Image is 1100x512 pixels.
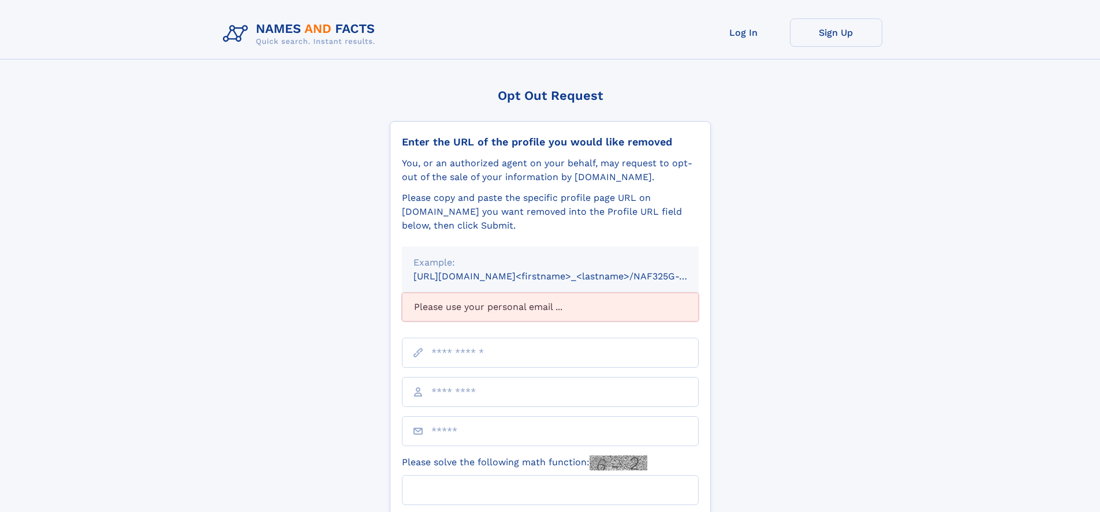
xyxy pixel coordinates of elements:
div: Enter the URL of the profile you would like removed [402,136,699,148]
label: Please solve the following math function: [402,455,647,470]
div: Example: [413,256,687,270]
div: You, or an authorized agent on your behalf, may request to opt-out of the sale of your informatio... [402,156,699,184]
div: Please use your personal email ... [402,293,699,322]
div: Please copy and paste the specific profile page URL on [DOMAIN_NAME] you want removed into the Pr... [402,191,699,233]
small: [URL][DOMAIN_NAME]<firstname>_<lastname>/NAF325G-xxxxxxxx [413,271,721,282]
a: Sign Up [790,18,882,47]
div: Opt Out Request [390,88,711,103]
a: Log In [698,18,790,47]
img: Logo Names and Facts [218,18,385,50]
